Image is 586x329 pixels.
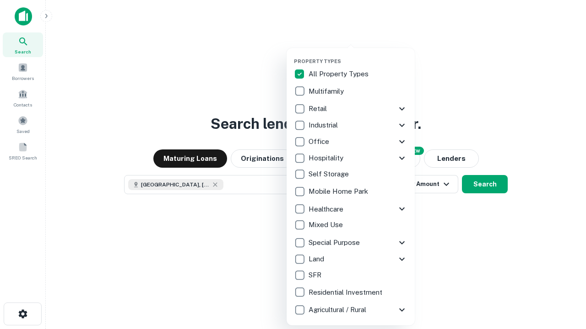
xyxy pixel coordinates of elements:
p: SFR [309,270,323,281]
p: All Property Types [309,69,370,80]
div: Land [294,251,407,267]
iframe: Chat Widget [540,256,586,300]
span: Property Types [294,58,341,64]
p: Mobile Home Park [309,186,370,197]
p: Residential Investment [309,287,384,298]
div: Office [294,133,407,150]
p: Office [309,136,331,147]
p: Mixed Use [309,219,345,230]
div: Retail [294,101,407,117]
div: Hospitality [294,150,407,166]
p: Agricultural / Rural [309,304,368,315]
p: Healthcare [309,204,345,215]
div: Special Purpose [294,234,407,251]
p: Industrial [309,120,340,131]
p: Retail [309,103,329,114]
p: Special Purpose [309,237,362,248]
div: Agricultural / Rural [294,302,407,318]
div: Healthcare [294,201,407,217]
p: Multifamily [309,86,346,97]
p: Self Storage [309,169,351,180]
div: Industrial [294,117,407,133]
p: Hospitality [309,153,345,164]
p: Land [309,254,326,265]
